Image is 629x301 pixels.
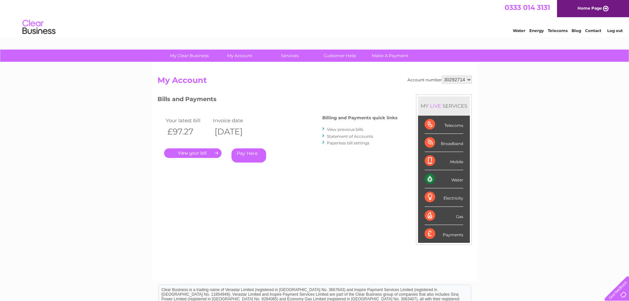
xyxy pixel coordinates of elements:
[164,148,222,158] a: .
[157,94,398,106] h3: Bills and Payments
[363,50,417,62] a: Make A Payment
[162,50,217,62] a: My Clear Business
[164,116,212,125] td: Your latest bill
[607,28,623,33] a: Log out
[211,125,259,138] th: [DATE]
[211,116,259,125] td: Invoice date
[262,50,317,62] a: Services
[572,28,581,33] a: Blog
[425,116,463,134] div: Telecoms
[425,152,463,170] div: Mobile
[548,28,568,33] a: Telecoms
[425,207,463,225] div: Gas
[327,140,369,145] a: Paperless bill settings
[159,4,471,32] div: Clear Business is a trading name of Verastar Limited (registered in [GEOGRAPHIC_DATA] No. 3667643...
[407,76,472,84] div: Account number
[212,50,267,62] a: My Account
[513,28,525,33] a: Water
[157,76,472,88] h2: My Account
[418,96,470,115] div: MY SERVICES
[425,188,463,207] div: Electricity
[425,134,463,152] div: Broadband
[22,17,56,37] img: logo.png
[327,134,373,139] a: Statement of Accounts
[322,115,398,120] h4: Billing and Payments quick links
[327,127,363,132] a: View previous bills
[164,125,212,138] th: £97.27
[529,28,544,33] a: Energy
[425,170,463,188] div: Water
[505,3,550,12] a: 0333 014 3131
[429,103,442,109] div: LIVE
[231,148,266,163] a: Pay Here
[425,225,463,243] div: Payments
[585,28,601,33] a: Contact
[313,50,367,62] a: Customer Help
